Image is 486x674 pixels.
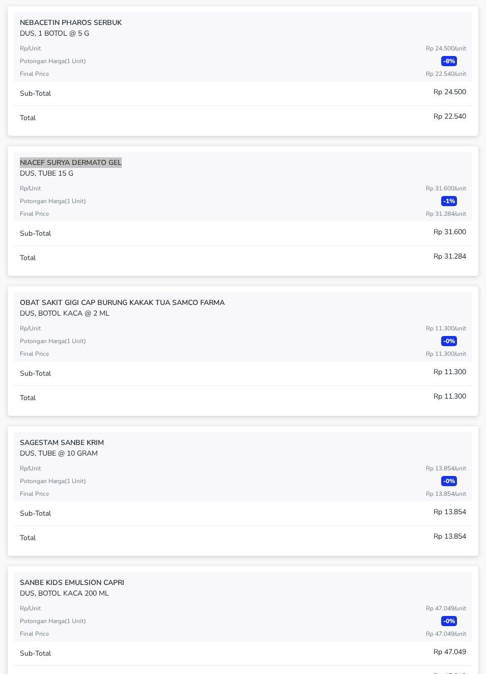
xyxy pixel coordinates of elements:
p: Total [20,532,36,543]
p: SAGESTAM Sanbe KRIM [20,437,466,448]
p: Total [20,392,36,403]
p: NIACEF Surya Dermato GEL [20,157,466,168]
span: / Unit [454,184,466,192]
p: Final Price [20,209,49,218]
p: Sub-Total [20,368,51,379]
span: / Unit [454,350,466,358]
p: Rp 24.500 [426,44,466,53]
p: Rp 13.854 [426,489,466,498]
span: / Unit [454,490,466,498]
p: DUS, TUBE 15 g [20,168,466,179]
p: Potongan harga ( 1 Unit ) [20,476,86,486]
p: Rp 11.300 [426,324,466,333]
p: Final Price [20,629,49,638]
span: / Unit [454,44,466,52]
p: Potongan harga ( 1 Unit ) [20,616,86,626]
p: Rp/Unit [20,44,41,53]
p: SANBE KIDS EMULSION Capri [20,577,466,588]
p: Potongan harga ( 1 Unit ) [20,57,86,66]
p: Rp/Unit [20,184,41,193]
p: Rp 13.854 [434,507,466,517]
p: Rp 31.600 [434,227,466,237]
p: Rp 47.049 [434,647,466,657]
p: DUS, TUBE @ 10 GRAM [20,448,466,459]
span: / Unit [454,630,466,638]
p: Final Price [20,489,49,498]
p: Total [20,113,36,123]
p: Sub-Total [20,228,51,239]
p: Rp 31.284 [426,209,466,218]
p: Final Price [20,349,49,358]
p: Rp 31.284 [434,251,466,262]
span: / Unit [454,604,466,612]
p: DUS, 1 BOTOL @ 5 G [20,28,466,39]
p: Rp 11.300 [426,349,466,358]
p: OBAT SAKIT GIGI CAP BURUNG KAKAK TUA Samco Farma [20,297,466,308]
p: Rp 22.540 [426,69,466,78]
p: DUS, BOTOL KACA @ 2 ML [20,308,466,319]
p: - 0 % [441,336,457,346]
p: Rp 11.300 [434,391,466,402]
p: Sub-Total [20,648,51,659]
p: Rp/Unit [20,464,41,473]
p: Rp 11.300 [434,367,466,377]
p: - 0 % [441,476,457,486]
p: Rp/Unit [20,604,41,613]
p: Rp/Unit [20,324,41,333]
span: / Unit [454,70,466,78]
p: Potongan harga ( 1 Unit ) [20,196,86,206]
span: / Unit [454,464,466,472]
p: Rp 47.049 [426,604,466,613]
p: - 0 % [441,616,457,626]
span: / Unit [454,210,466,218]
p: Rp 13.854 [426,464,466,473]
p: Rp 24.500 [434,87,466,97]
p: Total [20,252,36,263]
span: / Unit [454,324,466,332]
p: - 1 % [441,196,457,206]
p: NEBACETIN Pharos SERBUK [20,17,466,28]
p: Rp 13.854 [434,531,466,542]
p: Rp 22.540 [434,111,466,122]
p: Sub-Total [20,508,51,519]
p: Rp 47.049 [426,629,466,638]
p: DUS, BOTOL KACA 200 ML [20,588,466,599]
p: - 8 % [441,56,457,66]
p: Potongan harga ( 1 Unit ) [20,336,86,346]
p: Sub-Total [20,88,51,99]
p: Final Price [20,69,49,78]
p: Rp 31.600 [426,184,466,193]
